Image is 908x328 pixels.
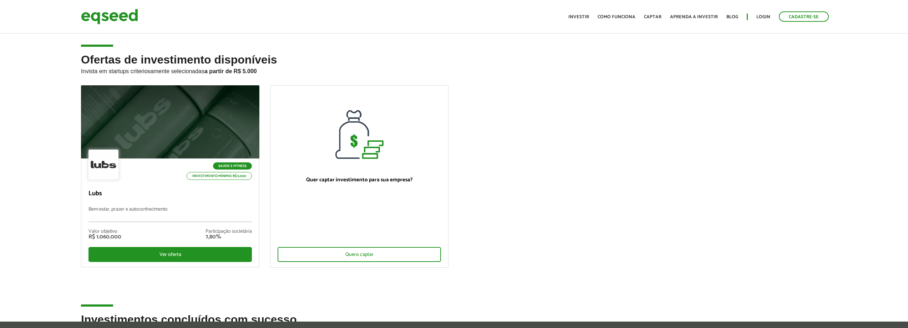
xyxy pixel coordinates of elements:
div: 7,80% [206,234,252,240]
p: Invista em startups criteriosamente selecionadas [81,66,827,75]
div: Ver oferta [88,247,252,262]
a: Saúde e Fitness Investimento mínimo: R$ 5.000 Lubs Bem-estar, prazer e autoconhecimento Valor obj... [81,85,259,267]
h2: Ofertas de investimento disponíveis [81,54,827,85]
strong: a partir de R$ 5.000 [204,68,257,74]
a: Investir [568,15,589,19]
a: Aprenda a investir [670,15,718,19]
a: Cadastre-se [779,11,829,22]
p: Quer captar investimento para sua empresa? [278,177,441,183]
p: Investimento mínimo: R$ 5.000 [187,172,252,180]
p: Lubs [88,190,252,198]
img: EqSeed [81,7,138,26]
a: Captar [644,15,661,19]
p: Saúde e Fitness [213,162,252,170]
div: R$ 1.060.000 [88,234,121,240]
a: Como funciona [598,15,635,19]
p: Bem-estar, prazer e autoconhecimento [88,207,252,222]
a: Quer captar investimento para sua empresa? Quero captar [270,85,448,268]
div: Valor objetivo [88,229,121,234]
a: Blog [726,15,738,19]
div: Participação societária [206,229,252,234]
div: Quero captar [278,247,441,262]
a: Login [756,15,770,19]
